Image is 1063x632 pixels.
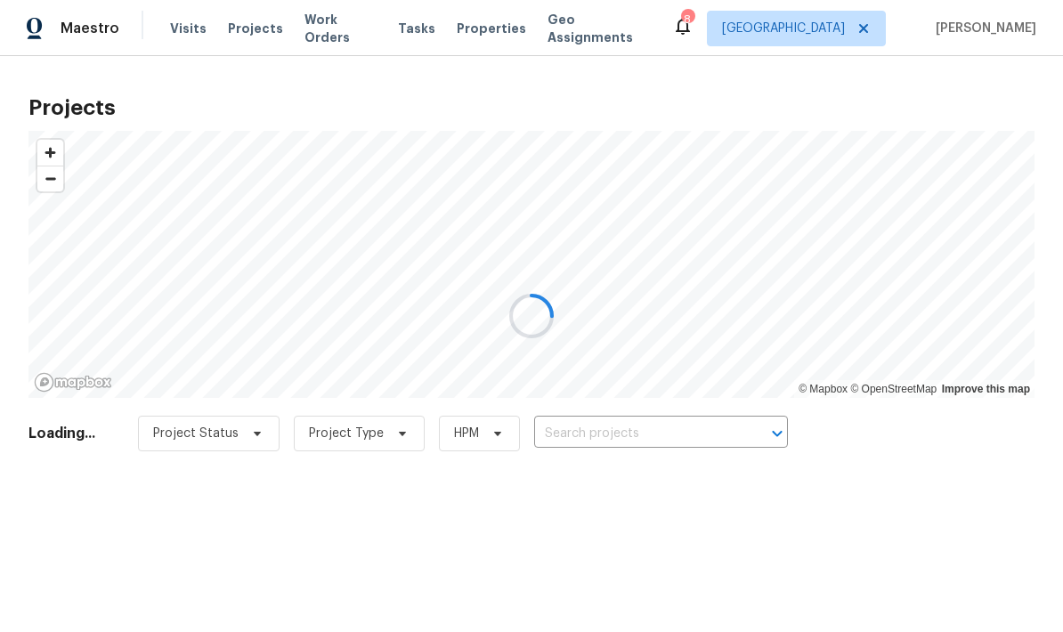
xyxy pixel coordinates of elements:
[799,383,848,395] a: Mapbox
[37,166,63,191] button: Zoom out
[850,383,937,395] a: OpenStreetMap
[37,140,63,166] button: Zoom in
[942,383,1030,395] a: Improve this map
[37,166,63,191] span: Zoom out
[681,11,694,28] div: 8
[34,372,112,393] a: Mapbox homepage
